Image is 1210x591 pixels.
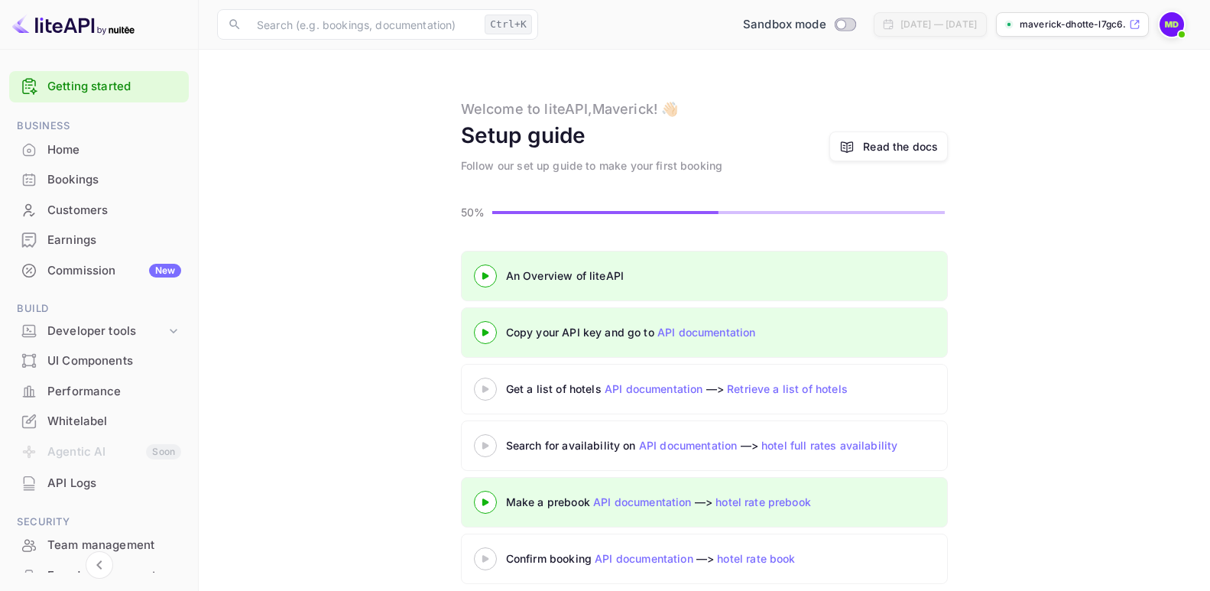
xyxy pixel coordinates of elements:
[47,383,181,401] div: Performance
[9,531,189,560] div: Team management
[657,326,756,339] a: API documentation
[9,226,189,254] a: Earnings
[9,377,189,405] a: Performance
[461,204,488,220] p: 50%
[9,346,189,376] div: UI Components
[47,262,181,280] div: Commission
[1020,18,1126,31] p: maverick-dhotte-l7gc6....
[639,439,738,452] a: API documentation
[9,165,189,193] a: Bookings
[605,382,703,395] a: API documentation
[461,99,679,119] div: Welcome to liteAPI, Maverick ! 👋🏻
[900,18,977,31] div: [DATE] — [DATE]
[9,135,189,165] div: Home
[485,15,532,34] div: Ctrl+K
[47,475,181,492] div: API Logs
[9,196,189,224] a: Customers
[9,469,189,497] a: API Logs
[47,202,181,219] div: Customers
[506,494,888,510] div: Make a prebook —>
[761,439,897,452] a: hotel full rates availability
[461,119,586,151] div: Setup guide
[248,9,478,40] input: Search (e.g. bookings, documentation)
[9,407,189,435] a: Whitelabel
[9,346,189,375] a: UI Components
[9,514,189,531] span: Security
[12,12,135,37] img: LiteAPI logo
[9,531,189,559] a: Team management
[47,567,181,585] div: Fraud management
[506,324,888,340] div: Copy your API key and go to
[47,232,181,249] div: Earnings
[47,141,181,159] div: Home
[47,537,181,554] div: Team management
[47,352,181,370] div: UI Components
[829,132,948,161] a: Read the docs
[506,550,888,567] div: Confirm booking —>
[717,552,795,565] a: hotel rate book
[9,469,189,498] div: API Logs
[9,561,189,589] a: Fraud management
[47,413,181,430] div: Whitelabel
[47,171,181,189] div: Bookings
[9,196,189,226] div: Customers
[715,495,811,508] a: hotel rate prebook
[9,226,189,255] div: Earnings
[9,256,189,286] div: CommissionNew
[9,407,189,437] div: Whitelabel
[9,71,189,102] div: Getting started
[9,256,189,284] a: CommissionNew
[9,135,189,164] a: Home
[863,138,938,154] a: Read the docs
[9,300,189,317] span: Build
[47,323,166,340] div: Developer tools
[506,268,888,284] div: An Overview of liteAPI
[593,495,692,508] a: API documentation
[737,16,861,34] div: Switch to Production mode
[506,381,888,397] div: Get a list of hotels —>
[9,118,189,135] span: Business
[149,264,181,278] div: New
[86,551,113,579] button: Collapse navigation
[743,16,826,34] span: Sandbox mode
[9,165,189,195] div: Bookings
[9,318,189,345] div: Developer tools
[47,78,181,96] a: Getting started
[9,377,189,407] div: Performance
[461,157,723,174] div: Follow our set up guide to make your first booking
[506,437,1041,453] div: Search for availability on —>
[595,552,693,565] a: API documentation
[1160,12,1184,37] img: Maverick Dhotte
[727,382,848,395] a: Retrieve a list of hotels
